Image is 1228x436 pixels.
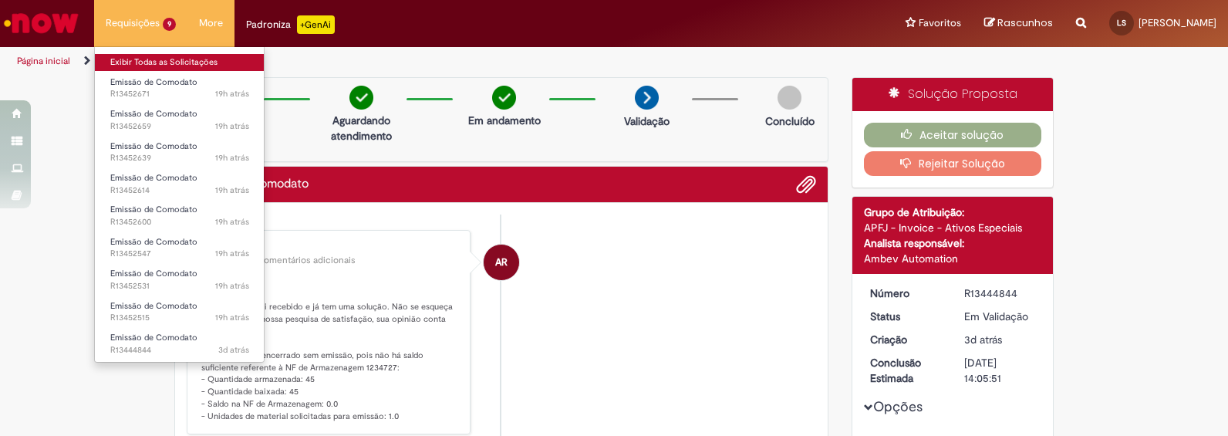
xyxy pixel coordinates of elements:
[110,152,249,164] span: R13452639
[324,113,399,144] p: Aguardando atendimento
[1117,18,1126,28] span: LS
[215,248,249,259] time: 27/08/2025 13:50:17
[765,113,815,129] p: Concluído
[215,88,249,100] span: 19h atrás
[95,106,265,134] a: Aberto R13452659 : Emissão de Comodato
[110,204,197,215] span: Emissão de Comodato
[859,286,953,301] dt: Número
[2,8,81,39] img: ServiceNow
[215,280,249,292] time: 27/08/2025 13:47:20
[218,344,249,356] time: 25/08/2025 15:05:49
[110,172,197,184] span: Emissão de Comodato
[257,254,356,267] small: Comentários adicionais
[110,108,197,120] span: Emissão de Comodato
[859,309,953,324] dt: Status
[95,54,265,71] a: Exibir Todas as Solicitações
[110,236,197,248] span: Emissão de Comodato
[624,113,670,129] p: Validação
[215,312,249,323] time: 27/08/2025 13:44:48
[864,123,1042,147] button: Aceitar solução
[1139,16,1216,29] span: [PERSON_NAME]
[95,330,265,358] a: Aberto R13444844 : Emissão de Comodato
[796,174,816,194] button: Adicionar anexos
[215,184,249,196] span: 19h atrás
[106,15,160,31] span: Requisições
[215,152,249,164] span: 19h atrás
[163,18,176,31] span: 9
[215,216,249,228] span: 19h atrás
[492,86,516,110] img: check-circle-green.png
[94,46,265,363] ul: Requisições
[110,88,249,100] span: R13452671
[495,244,508,281] span: AR
[349,86,373,110] img: check-circle-green.png
[864,220,1042,235] div: APFJ - Invoice - Ativos Especiais
[199,15,223,31] span: More
[110,140,197,152] span: Emissão de Comodato
[110,280,249,292] span: R13452531
[110,300,197,312] span: Emissão de Comodato
[110,76,197,88] span: Emissão de Comodato
[997,15,1053,30] span: Rascunhos
[110,248,249,260] span: R13452547
[964,333,1002,346] span: 3d atrás
[110,312,249,324] span: R13452515
[864,251,1042,266] div: Ambev Automation
[201,242,458,252] div: Ambev RPA
[95,74,265,103] a: Aberto R13452671 : Emissão de Comodato
[215,88,249,100] time: 27/08/2025 14:09:13
[110,216,249,228] span: R13452600
[215,120,249,132] time: 27/08/2025 14:06:59
[484,245,519,280] div: Ambev RPA
[964,355,1036,386] div: [DATE] 14:05:51
[12,47,807,76] ul: Trilhas de página
[468,113,541,128] p: Em andamento
[215,120,249,132] span: 19h atrás
[964,309,1036,324] div: Em Validação
[95,138,265,167] a: Aberto R13452639 : Emissão de Comodato
[110,120,249,133] span: R13452659
[852,78,1054,111] div: Solução Proposta
[964,333,1002,346] time: 25/08/2025 15:05:47
[215,152,249,164] time: 27/08/2025 14:04:39
[95,170,265,198] a: Aberto R13452614 : Emissão de Comodato
[859,355,953,386] dt: Conclusão Estimada
[110,184,249,197] span: R13452614
[218,344,249,356] span: 3d atrás
[635,86,659,110] img: arrow-next.png
[215,216,249,228] time: 27/08/2025 13:59:13
[215,312,249,323] span: 19h atrás
[215,280,249,292] span: 19h atrás
[864,235,1042,251] div: Analista responsável:
[984,16,1053,31] a: Rascunhos
[215,184,249,196] time: 27/08/2025 14:01:33
[297,15,335,34] p: +GenAi
[964,286,1036,301] div: R13444844
[17,55,70,67] a: Página inicial
[95,201,265,230] a: Aberto R13452600 : Emissão de Comodato
[778,86,801,110] img: img-circle-grey.png
[95,265,265,294] a: Aberto R13452531 : Emissão de Comodato
[215,248,249,259] span: 19h atrás
[864,204,1042,220] div: Grupo de Atribuição:
[110,268,197,279] span: Emissão de Comodato
[201,277,458,422] p: Olá! Seu chamado foi recebido e já tem uma solução. Não se esqueça de responder a nossa pesquisa ...
[864,151,1042,176] button: Rejeitar Solução
[110,344,249,357] span: R13444844
[246,15,335,34] div: Padroniza
[964,332,1036,347] div: 25/08/2025 15:05:47
[95,298,265,326] a: Aberto R13452515 : Emissão de Comodato
[919,15,961,31] span: Favoritos
[110,332,197,343] span: Emissão de Comodato
[859,332,953,347] dt: Criação
[95,234,265,262] a: Aberto R13452547 : Emissão de Comodato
